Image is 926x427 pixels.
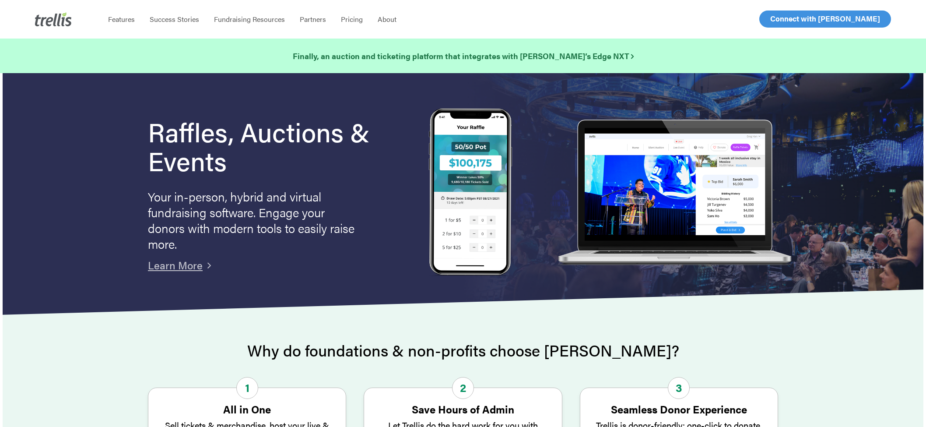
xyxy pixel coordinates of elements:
img: Trellis Raffles, Auctions and Event Fundraising [429,108,512,278]
a: About [370,15,404,24]
strong: Finally, an auction and ticketing platform that integrates with [PERSON_NAME]’s Edge NXT [293,50,634,61]
strong: Save Hours of Admin [412,402,514,416]
span: Success Stories [150,14,199,24]
span: Fundraising Resources [214,14,285,24]
strong: All in One [223,402,271,416]
a: Partners [292,15,333,24]
a: Features [101,15,142,24]
a: Finally, an auction and ticketing platform that integrates with [PERSON_NAME]’s Edge NXT [293,50,634,62]
a: Connect with [PERSON_NAME] [759,11,891,28]
span: Partners [300,14,326,24]
a: Learn More [148,258,203,272]
span: Connect with [PERSON_NAME] [770,13,880,24]
span: Features [108,14,135,24]
p: Your in-person, hybrid and virtual fundraising software. Engage your donors with modern tools to ... [148,188,358,251]
img: rafflelaptop_mac_optim.png [553,120,796,266]
span: About [378,14,396,24]
span: 3 [668,377,690,399]
a: Pricing [333,15,370,24]
strong: Seamless Donor Experience [611,402,747,416]
a: Fundraising Resources [207,15,292,24]
span: Pricing [341,14,363,24]
span: 1 [236,377,258,399]
h1: Raffles, Auctions & Events [148,117,392,175]
img: Trellis [35,12,72,26]
span: 2 [452,377,474,399]
a: Success Stories [142,15,207,24]
h2: Why do foundations & non-profits choose [PERSON_NAME]? [148,342,778,359]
